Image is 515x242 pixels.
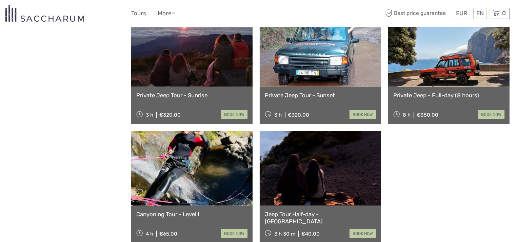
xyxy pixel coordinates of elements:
[78,11,86,19] button: Open LiveChat chat widget
[393,92,504,99] a: Private Jeep - Full-day (8 hours)
[301,231,320,237] div: €40.00
[146,112,153,118] span: 3 h
[288,112,309,118] div: €320.00
[456,10,467,17] span: EUR
[417,112,438,118] div: €380.00
[221,110,247,119] a: book now
[136,211,247,218] a: Canyoning Tour - Level I
[9,12,77,17] p: We're away right now. Please check back later!
[350,110,376,119] a: book now
[159,231,177,237] div: €65.00
[5,5,84,22] img: 3281-7c2c6769-d4eb-44b0-bed6-48b5ed3f104e_logo_small.png
[274,231,295,237] span: 3 h 30 m
[403,112,411,118] span: 8 h
[384,8,451,19] span: Best price guarantee
[274,112,282,118] span: 3 h
[478,110,504,119] a: book now
[265,211,376,225] a: Jeep Tour Half-day - [GEOGRAPHIC_DATA]
[159,112,181,118] div: €320.00
[131,8,146,18] a: Tours
[473,8,487,19] div: EN
[136,92,247,99] a: Private Jeep Tour - Sunrise
[501,10,507,17] span: 0
[158,8,175,18] a: More
[265,92,376,99] a: Private Jeep Tour - Sunset
[146,231,153,237] span: 4 h
[350,229,376,238] a: book now
[221,229,247,238] a: book now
